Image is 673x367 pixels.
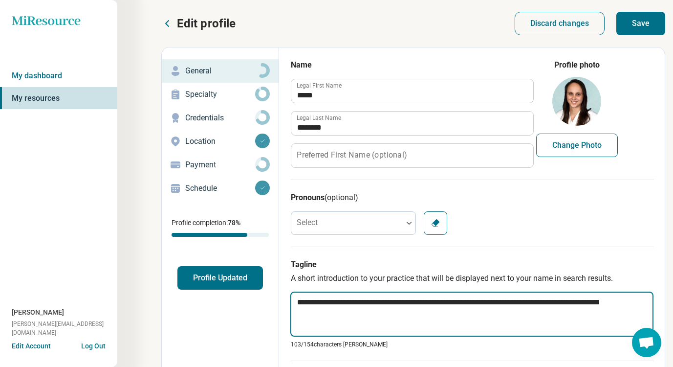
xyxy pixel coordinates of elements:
legend: Profile photo [554,59,600,71]
a: Credentials [162,106,279,130]
span: 78 % [228,219,240,227]
button: Save [616,12,665,35]
img: avatar image [552,77,601,126]
button: Log Out [81,341,106,349]
p: Payment [185,159,255,171]
div: Profile completion [172,233,269,237]
p: A short introduction to your practice that will be displayed next to your name in search results. [291,273,654,284]
button: Change Photo [536,134,618,157]
label: Select [297,218,318,227]
span: [PERSON_NAME] [12,307,64,318]
label: Preferred First Name (optional) [297,151,407,159]
div: Profile completion: [162,212,279,243]
h3: Name [291,59,533,71]
label: Legal First Name [297,83,342,89]
a: Payment [162,153,279,177]
p: Schedule [185,183,255,194]
span: (optional) [325,193,358,202]
button: Edit profile [161,16,236,31]
p: Location [185,136,255,147]
a: Specialty [162,83,279,106]
div: Open chat [632,328,661,357]
label: Legal Last Name [297,115,341,121]
h3: Tagline [291,259,654,271]
h3: Pronouns [291,192,654,204]
a: Schedule [162,177,279,200]
p: General [185,65,255,77]
a: General [162,59,279,83]
p: 103/ 154 characters [PERSON_NAME] [291,340,654,349]
button: Profile Updated [177,266,263,290]
p: Edit profile [177,16,236,31]
p: Specialty [185,89,255,100]
span: [PERSON_NAME][EMAIL_ADDRESS][DOMAIN_NAME] [12,320,117,337]
button: Edit Account [12,341,51,351]
a: Location [162,130,279,153]
p: Credentials [185,112,255,124]
button: Discard changes [515,12,605,35]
